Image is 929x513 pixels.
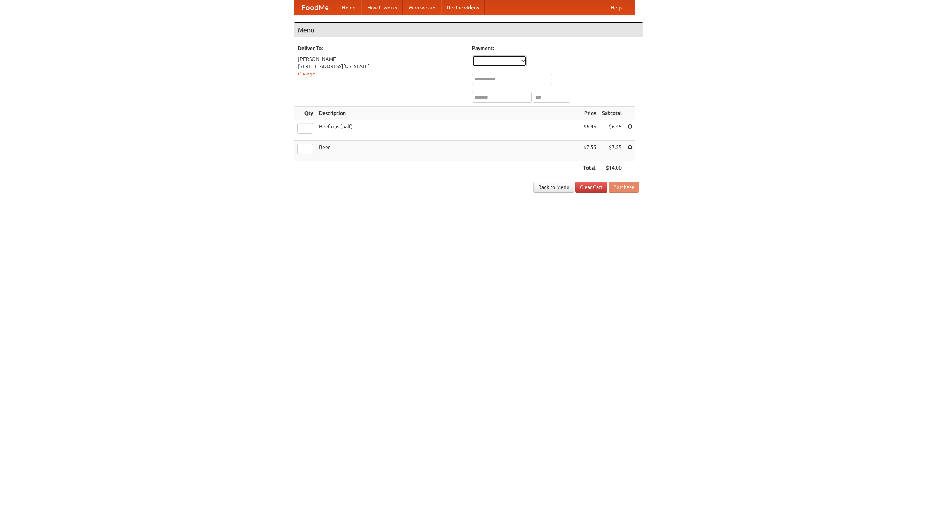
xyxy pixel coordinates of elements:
[609,182,639,193] button: Purchase
[294,23,643,37] h4: Menu
[361,0,403,15] a: How it works
[294,0,336,15] a: FoodMe
[316,120,580,141] td: Beef ribs (half)
[316,107,580,120] th: Description
[336,0,361,15] a: Home
[599,161,625,175] th: $14.00
[472,45,639,52] h5: Payment:
[580,120,599,141] td: $6.45
[298,63,465,70] div: [STREET_ADDRESS][US_STATE]
[403,0,441,15] a: Who we are
[599,120,625,141] td: $6.45
[294,107,316,120] th: Qty
[580,161,599,175] th: Total:
[298,45,465,52] h5: Deliver To:
[575,182,607,193] a: Clear Cart
[605,0,627,15] a: Help
[298,71,315,76] a: Change
[533,182,574,193] a: Back to Menu
[599,141,625,161] td: $7.55
[441,0,485,15] a: Recipe videos
[298,55,465,63] div: [PERSON_NAME]
[580,107,599,120] th: Price
[316,141,580,161] td: Beer
[580,141,599,161] td: $7.55
[599,107,625,120] th: Subtotal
